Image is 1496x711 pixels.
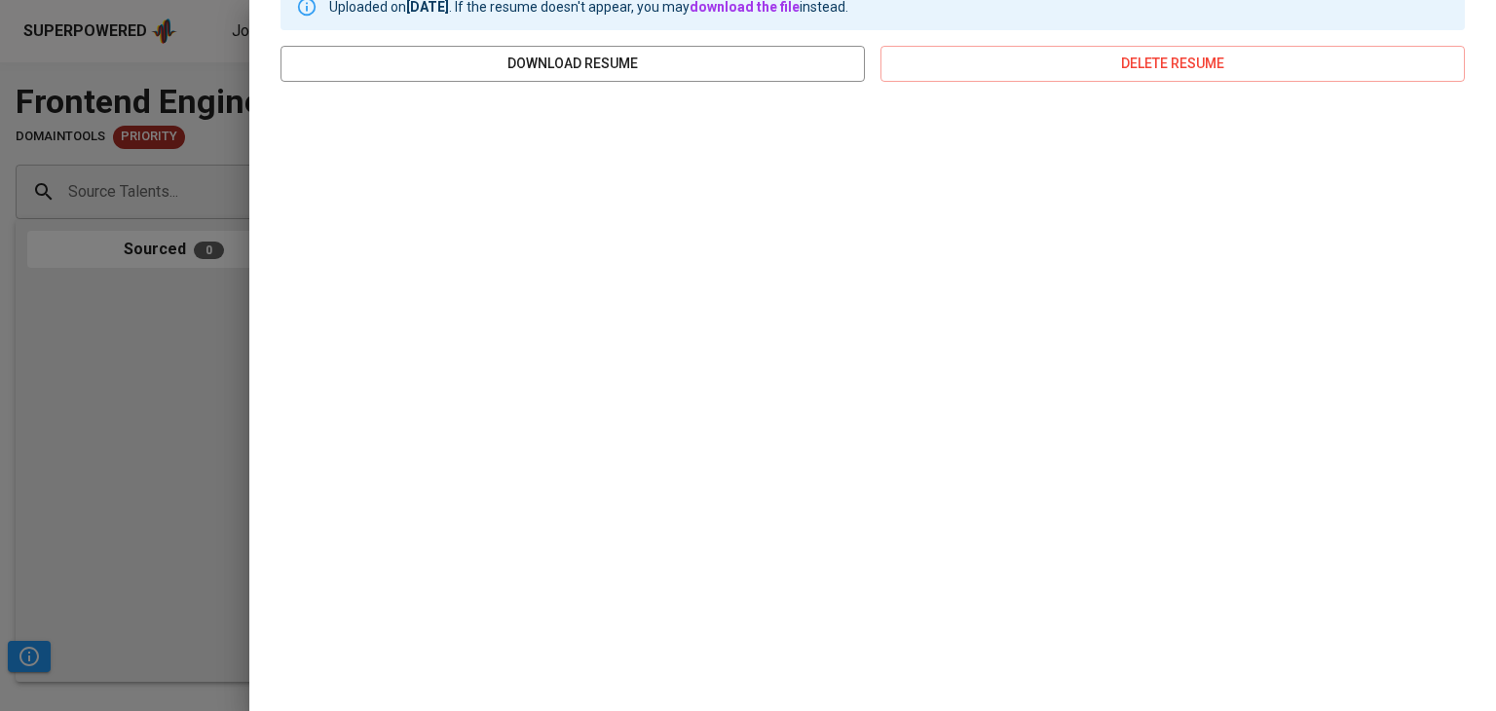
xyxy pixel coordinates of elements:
button: download resume [280,46,865,82]
button: delete resume [880,46,1465,82]
iframe: cdf133c912736d5c90305ed10b1b7877.pdf [280,97,1465,682]
span: download resume [296,52,849,76]
span: delete resume [896,52,1449,76]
